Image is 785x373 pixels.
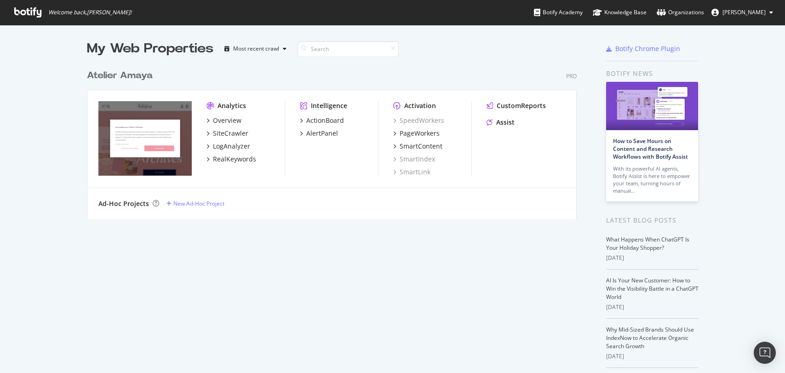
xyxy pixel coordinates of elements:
div: SiteCrawler [213,129,248,138]
button: Most recent crawl [221,41,290,56]
a: SpeedWorkers [393,116,444,125]
div: Activation [404,101,436,110]
div: Latest Blog Posts [606,215,699,225]
div: My Web Properties [87,40,213,58]
div: Overview [213,116,241,125]
div: AlertPanel [306,129,338,138]
div: Botify news [606,69,699,79]
span: Anne-Solenne OGEE [722,8,766,16]
div: [DATE] [606,254,699,262]
a: SiteCrawler [206,129,248,138]
a: Botify Chrome Plugin [606,44,680,53]
div: Organizations [657,8,704,17]
a: SmartLink [393,167,430,177]
a: Why Mid-Sized Brands Should Use IndexNow to Accelerate Organic Search Growth [606,326,694,350]
img: atelier-amaya.com [98,101,192,176]
a: Overview [206,116,241,125]
a: RealKeywords [206,155,256,164]
span: Welcome back, [PERSON_NAME] ! [48,9,132,16]
a: LogAnalyzer [206,142,250,151]
a: ActionBoard [300,116,344,125]
div: With its powerful AI agents, Botify Assist is here to empower your team, turning hours of manual… [613,165,691,195]
div: SmartContent [400,142,442,151]
div: LogAnalyzer [213,142,250,151]
a: AlertPanel [300,129,338,138]
div: [DATE] [606,352,699,361]
div: Atelier Amaya [87,69,153,82]
div: Assist [496,118,515,127]
div: Pro [566,72,577,80]
div: Botify Chrome Plugin [615,44,680,53]
a: Atelier Amaya [87,69,156,82]
div: PageWorkers [400,129,440,138]
div: Analytics [218,101,246,110]
a: PageWorkers [393,129,440,138]
a: AI Is Your New Customer: How to Win the Visibility Battle in a ChatGPT World [606,276,699,301]
div: Most recent crawl [233,46,279,52]
div: [DATE] [606,303,699,311]
div: Botify Academy [534,8,583,17]
a: What Happens When ChatGPT Is Your Holiday Shopper? [606,235,689,252]
a: Assist [487,118,515,127]
button: [PERSON_NAME] [704,5,780,20]
div: Ad-Hoc Projects [98,199,149,208]
a: CustomReports [487,101,546,110]
div: Knowledge Base [593,8,647,17]
div: New Ad-Hoc Project [173,200,224,207]
div: grid [87,58,584,219]
a: New Ad-Hoc Project [166,200,224,207]
a: SmartContent [393,142,442,151]
div: Intelligence [311,101,347,110]
a: SmartIndex [393,155,435,164]
input: Search [298,41,399,57]
a: How to Save Hours on Content and Research Workflows with Botify Assist [613,137,688,161]
div: RealKeywords [213,155,256,164]
div: ActionBoard [306,116,344,125]
div: Open Intercom Messenger [754,342,776,364]
div: CustomReports [497,101,546,110]
img: How to Save Hours on Content and Research Workflows with Botify Assist [606,82,698,130]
